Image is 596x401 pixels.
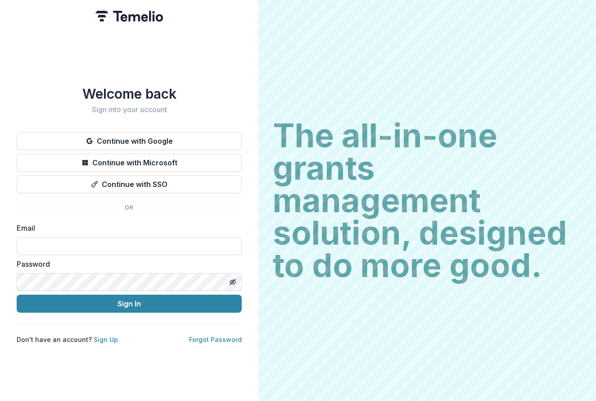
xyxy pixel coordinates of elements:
[189,336,242,343] a: Forgot Password
[17,295,242,313] button: Sign In
[94,336,118,343] a: Sign Up
[17,335,118,344] p: Don't have an account?
[95,11,163,22] img: Temelio
[17,154,242,172] button: Continue with Microsoft
[17,105,242,114] h2: Sign into your account
[17,259,236,269] label: Password
[17,223,236,233] label: Email
[226,275,240,289] button: Toggle password visibility
[17,86,242,102] h1: Welcome back
[17,175,242,193] button: Continue with SSO
[17,132,242,150] button: Continue with Google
